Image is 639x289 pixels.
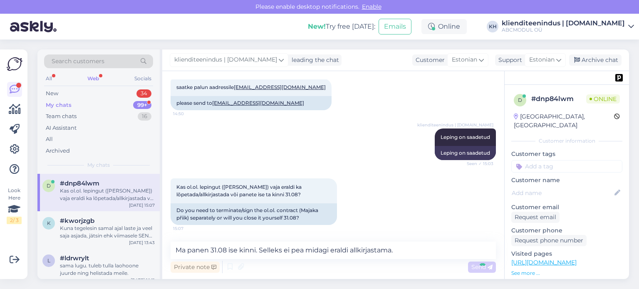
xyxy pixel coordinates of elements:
[511,160,622,173] input: Add a tag
[511,137,622,145] div: Customer information
[511,249,622,258] p: Visited pages
[234,84,326,90] a: [EMAIL_ADDRESS][DOMAIN_NAME]
[46,101,72,109] div: My chats
[52,57,104,66] span: Search customers
[46,89,58,98] div: New
[173,225,204,232] span: 15:07
[308,22,326,30] b: New!
[512,188,613,198] input: Add name
[176,84,326,90] span: saatke palun aadressile
[518,97,522,103] span: d
[60,254,89,262] span: #ldrwrylt
[421,19,467,34] div: Online
[569,54,622,66] div: Archive chat
[487,21,498,32] div: KH
[7,56,22,72] img: Askly Logo
[60,217,94,225] span: #kworjzgb
[176,184,303,198] span: Kas ol.ol. lepingut ([PERSON_NAME]) vaja eraldi ka lõpetada/allkirjastada või panete ise ta kinni...
[138,112,151,121] div: 16
[511,235,587,246] div: Request phone number
[47,183,51,189] span: d
[511,150,622,158] p: Customer tags
[531,94,586,104] div: # dnp84lwm
[511,226,622,235] p: Customer phone
[435,146,496,160] div: Leping on saadetud
[502,27,625,33] div: ABCMODUL OÜ
[441,134,490,140] span: Leping on saadetud
[359,3,384,10] span: Enable
[462,161,493,167] span: Seen ✓ 15:03
[7,187,22,224] div: Look Here
[129,202,155,208] div: [DATE] 15:07
[133,101,151,109] div: 99+
[46,124,77,132] div: AI Assistant
[129,240,155,246] div: [DATE] 13:43
[133,73,153,84] div: Socials
[44,73,54,84] div: All
[171,96,332,110] div: please send to
[174,55,277,64] span: klienditeenindus | [DOMAIN_NAME]
[87,161,110,169] span: My chats
[131,277,155,283] div: [DATE] 10:11
[502,20,625,27] div: klienditeenindus | [DOMAIN_NAME]
[60,262,155,277] div: sama lugu. tuleb tulla laohoone juurde ning helistada meile.
[511,176,622,185] p: Customer name
[452,55,477,64] span: Estonian
[511,269,622,277] p: See more ...
[46,112,77,121] div: Team chats
[308,22,375,32] div: Try free [DATE]:
[586,94,620,104] span: Online
[136,89,151,98] div: 34
[615,74,623,82] img: pd
[46,147,70,155] div: Archived
[511,259,577,266] a: [URL][DOMAIN_NAME]
[47,257,50,264] span: l
[60,187,155,202] div: Kas ol.ol. lepingut ([PERSON_NAME]) vaja eraldi ka lõpetada/allkirjastada või panete ise ta kinni...
[7,217,22,224] div: 2 / 3
[529,55,555,64] span: Estonian
[46,135,53,143] div: All
[417,122,493,128] span: klienditeenindus | [DOMAIN_NAME]
[212,100,304,106] a: [EMAIL_ADDRESS][DOMAIN_NAME]
[514,112,614,130] div: [GEOGRAPHIC_DATA], [GEOGRAPHIC_DATA]
[47,220,51,226] span: k
[60,225,155,240] div: Kuna tegelesin samal ajal laste ja veel saja asjada, jätsin ehk viimasele SEND nupule vajutamata?
[171,203,337,225] div: Do you need to terminate/sign the ol.ol. contract (Majaka přiik) separately or will you close it ...
[511,203,622,212] p: Customer email
[288,56,339,64] div: leading the chat
[173,111,204,117] span: 14:50
[495,56,522,64] div: Support
[511,212,560,223] div: Request email
[502,20,634,33] a: klienditeenindus | [DOMAIN_NAME]ABCMODUL OÜ
[86,73,101,84] div: Web
[60,180,99,187] span: #dnp84lwm
[379,19,411,35] button: Emails
[412,56,445,64] div: Customer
